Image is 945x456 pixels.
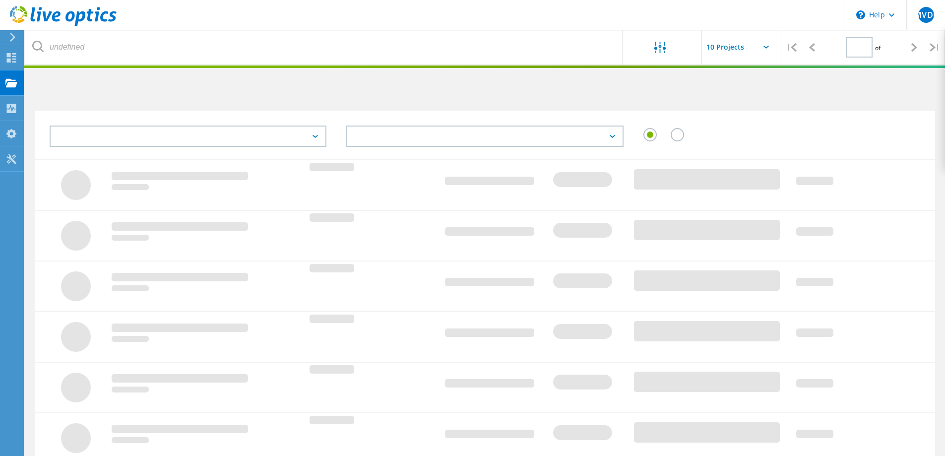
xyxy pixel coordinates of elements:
span: of [875,44,881,52]
svg: \n [856,10,865,19]
div: | [781,30,802,65]
span: MVDL [914,11,938,19]
a: Live Optics Dashboard [10,21,117,28]
div: | [925,30,945,65]
input: undefined [25,30,623,65]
